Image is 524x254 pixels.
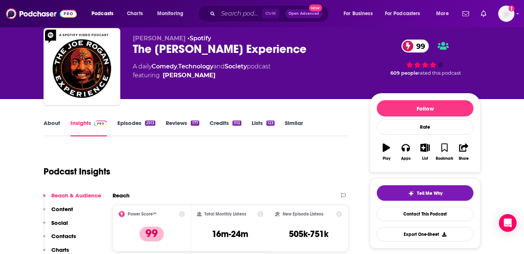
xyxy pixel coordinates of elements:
button: open menu [338,8,382,20]
h3: 505k-751k [289,228,328,240]
div: 2513 [145,121,155,126]
p: 99 [139,227,164,241]
span: , [177,63,178,70]
button: Bookmark [435,139,454,165]
a: Reviews177 [166,119,199,136]
a: InsightsPodchaser Pro [70,119,107,136]
span: New [309,4,322,11]
a: Comedy [152,63,177,70]
span: [PERSON_NAME] [133,35,186,42]
img: Podchaser - Follow, Share and Rate Podcasts [6,7,77,21]
div: A daily podcast [133,62,270,80]
button: tell me why sparkleTell Me Why [377,185,473,201]
span: Tell Me Why [417,190,442,196]
span: rated this podcast [418,70,461,76]
a: Charts [122,8,147,20]
div: List [422,156,428,161]
button: Show profile menu [498,6,514,22]
h2: Power Score™ [128,211,156,217]
span: Charts [127,9,143,19]
img: Podchaser Pro [94,121,107,126]
p: Charts [51,246,69,253]
button: open menu [431,8,458,20]
h1: Podcast Insights [44,166,110,177]
div: Open Intercom Messenger [499,214,517,232]
img: The Joe Rogan Experience [45,30,119,104]
button: Social [43,219,68,233]
button: Content [43,206,73,219]
span: More [436,9,449,19]
span: and [213,63,225,70]
button: Open AdvancedNew [285,9,323,18]
button: Follow [377,100,473,116]
div: Apps [401,156,411,161]
a: Similar [285,119,303,136]
button: Contacts [43,233,76,246]
p: Content [51,206,73,213]
a: Credits1112 [210,119,241,136]
span: • [187,35,211,42]
h2: New Episode Listens [283,211,323,217]
span: featuring [133,71,270,80]
button: Reach & Audience [43,192,101,206]
span: 609 people [390,70,418,76]
img: User Profile [498,6,514,22]
a: Contact This Podcast [377,207,473,221]
a: Show notifications dropdown [478,7,489,20]
svg: Add a profile image [509,6,514,11]
a: Episodes2513 [117,119,155,136]
img: tell me why sparkle [408,190,414,196]
p: Reach & Audience [51,192,101,199]
span: For Business [344,9,373,19]
span: Open Advanced [289,12,319,16]
p: Contacts [51,233,76,240]
div: Bookmark [436,156,453,161]
a: Joe Rogan [163,71,216,80]
p: Social [51,219,68,226]
button: open menu [380,8,431,20]
button: Apps [396,139,415,165]
div: 177 [191,121,199,126]
button: Share [454,139,473,165]
span: 99 [409,40,429,53]
span: Logged in as Ashley_Beenen [498,6,514,22]
div: Share [459,156,469,161]
button: open menu [152,8,193,20]
a: Show notifications dropdown [459,7,472,20]
a: Spotify [190,35,211,42]
div: 99 609 peoplerated this podcast [370,35,480,81]
div: Search podcasts, credits, & more... [205,5,336,22]
h2: Reach [113,192,130,199]
a: Lists123 [252,119,275,136]
span: Podcasts [92,9,113,19]
h2: Total Monthly Listens [204,211,246,217]
input: Search podcasts, credits, & more... [218,8,262,20]
span: Ctrl K [262,9,279,18]
div: Play [383,156,390,161]
button: Play [377,139,396,165]
a: Technology [178,63,213,70]
button: open menu [86,8,123,20]
a: 99 [401,40,429,53]
a: About [44,119,60,136]
div: 1112 [232,121,241,126]
h3: 16m-24m [212,228,248,240]
span: Monitoring [157,9,183,19]
button: Export One-Sheet [377,227,473,241]
a: Society [225,63,247,70]
button: List [416,139,435,165]
div: 123 [266,121,275,126]
span: For Podcasters [385,9,420,19]
div: Rate [377,119,473,135]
